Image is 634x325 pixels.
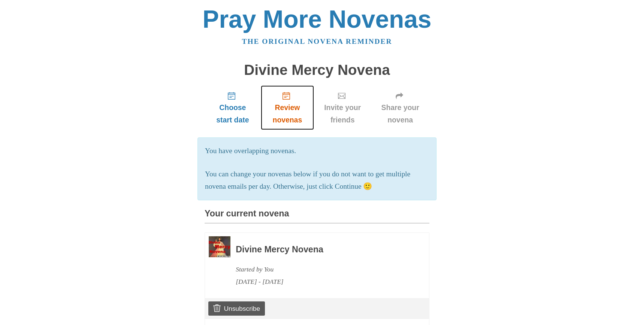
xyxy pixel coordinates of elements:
span: Choose start date [212,101,253,126]
a: Pray More Novenas [203,5,432,33]
h3: Your current novena [205,209,429,224]
a: Review novenas [261,85,314,130]
a: Share your novena [371,85,429,130]
p: You have overlapping novenas. [205,145,429,157]
p: You can change your novenas below if you do not want to get multiple novena emails per day. Other... [205,168,429,193]
h1: Divine Mercy Novena [205,62,429,78]
span: Review novenas [268,101,307,126]
div: [DATE] - [DATE] [236,276,409,288]
span: Invite your friends [321,101,363,126]
a: Invite your friends [314,85,371,130]
div: Started by You [236,263,409,276]
a: Unsubscribe [208,301,265,316]
a: Choose start date [205,85,261,130]
h3: Divine Mercy Novena [236,245,409,255]
img: Novena image [209,236,230,257]
a: The original novena reminder [242,37,392,45]
span: Share your novena [378,101,422,126]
